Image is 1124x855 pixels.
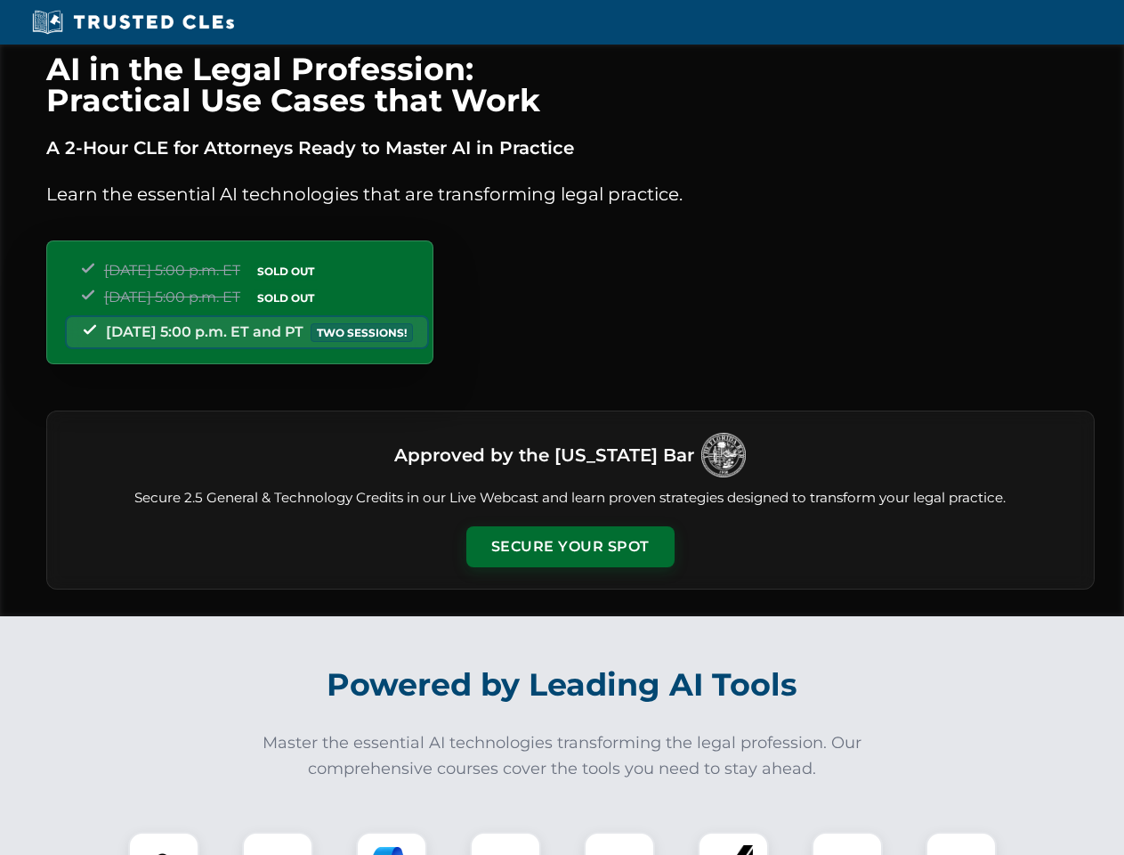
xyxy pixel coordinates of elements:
span: [DATE] 5:00 p.m. ET [104,262,240,279]
p: Secure 2.5 General & Technology Credits in our Live Webcast and learn proven strategies designed ... [69,488,1072,509]
span: SOLD OUT [251,289,320,307]
span: SOLD OUT [251,262,320,281]
p: Learn the essential AI technologies that are transforming legal practice. [46,180,1095,208]
button: Secure Your Spot [466,526,675,567]
p: Master the essential AI technologies transforming the legal profession. Our comprehensive courses... [251,730,874,782]
img: Trusted CLEs [27,9,239,36]
span: [DATE] 5:00 p.m. ET [104,289,240,305]
h3: Approved by the [US_STATE] Bar [394,439,694,471]
h1: AI in the Legal Profession: Practical Use Cases that Work [46,53,1095,116]
h2: Powered by Leading AI Tools [69,654,1055,716]
p: A 2-Hour CLE for Attorneys Ready to Master AI in Practice [46,134,1095,162]
img: Logo [701,433,746,477]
